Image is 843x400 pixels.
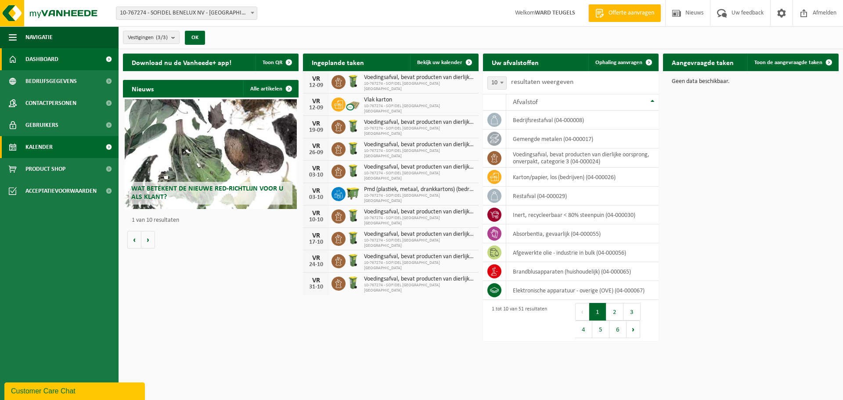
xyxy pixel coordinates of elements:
button: OK [185,31,205,45]
img: WB-0140-HPE-GN-50 [346,208,360,223]
span: 10-767274 - SOFIDEL [GEOGRAPHIC_DATA] [GEOGRAPHIC_DATA] [364,81,474,92]
span: Gebruikers [25,114,58,136]
span: Product Shop [25,158,65,180]
button: Next [627,321,640,338]
td: bedrijfsrestafval (04-000008) [506,111,659,130]
span: Vlak karton [364,97,474,104]
span: Wat betekent de nieuwe RED-richtlijn voor u als klant? [131,185,283,201]
span: Toon de aangevraagde taken [754,60,822,65]
span: Pmd (plastiek, metaal, drankkartons) (bedrijven) [364,186,474,193]
button: 1 [589,303,606,321]
div: VR [307,76,325,83]
span: Bedrijfsgegevens [25,70,77,92]
span: 10-767274 - SOFIDEL [GEOGRAPHIC_DATA] [GEOGRAPHIC_DATA] [364,238,474,249]
img: WB-0140-HPE-GN-50 [346,74,360,89]
span: Dashboard [25,48,58,70]
button: Volgende [141,231,155,249]
span: 10-767274 - SOFIDEL [GEOGRAPHIC_DATA] [GEOGRAPHIC_DATA] [364,216,474,226]
p: 1 van 10 resultaten [132,217,294,223]
img: WB-0140-HPE-GN-50 [346,141,360,156]
span: Vestigingen [128,31,168,44]
span: 10-767274 - SOFIDEL [GEOGRAPHIC_DATA] [GEOGRAPHIC_DATA] [364,126,474,137]
h2: Download nu de Vanheede+ app! [123,54,240,71]
h2: Ingeplande taken [303,54,373,71]
button: Toon QR [256,54,298,71]
div: 24-10 [307,262,325,268]
div: 12-09 [307,83,325,89]
span: 10-767274 - SOFIDEL [GEOGRAPHIC_DATA] [GEOGRAPHIC_DATA] [364,171,474,181]
span: Acceptatievoorwaarden [25,180,97,202]
span: Ophaling aanvragen [595,60,642,65]
iframe: chat widget [4,381,147,400]
span: 10 [487,76,507,90]
div: VR [307,210,325,217]
a: Toon de aangevraagde taken [747,54,838,71]
span: Voedingsafval, bevat producten van dierlijke oorsprong, onverpakt, categorie 3 [364,164,474,171]
span: Contactpersonen [25,92,76,114]
img: WB-0140-HPE-GN-50 [346,275,360,290]
img: WB-0140-HPE-GN-50 [346,231,360,245]
a: Offerte aanvragen [588,4,661,22]
td: absorbentia, gevaarlijk (04-000055) [506,224,659,243]
span: Bekijk uw kalender [417,60,462,65]
span: Voedingsafval, bevat producten van dierlijke oorsprong, onverpakt, categorie 3 [364,276,474,283]
h2: Uw afvalstoffen [483,54,548,71]
label: resultaten weergeven [511,79,573,86]
span: 10-767274 - SOFIDEL BENELUX NV - DUFFEL [116,7,257,20]
div: 10-10 [307,217,325,223]
span: Voedingsafval, bevat producten van dierlijke oorsprong, onverpakt, categorie 3 [364,253,474,260]
div: 19-09 [307,127,325,133]
div: 17-10 [307,239,325,245]
div: 03-10 [307,195,325,201]
div: VR [307,187,325,195]
td: elektronische apparatuur - overige (OVE) (04-000067) [506,281,659,300]
button: Vestigingen(3/3) [123,31,180,44]
span: 10-767274 - SOFIDEL BENELUX NV - DUFFEL [116,7,257,19]
button: 2 [606,303,623,321]
p: Geen data beschikbaar. [672,79,830,85]
a: Bekijk uw kalender [410,54,478,71]
span: 10-767274 - SOFIDEL [GEOGRAPHIC_DATA] [GEOGRAPHIC_DATA] [364,104,474,114]
td: brandblusapparaten (huishoudelijk) (04-000065) [506,262,659,281]
a: Ophaling aanvragen [588,54,658,71]
td: karton/papier, los (bedrijven) (04-000026) [506,168,659,187]
button: 3 [623,303,641,321]
span: Voedingsafval, bevat producten van dierlijke oorsprong, onverpakt, categorie 3 [364,231,474,238]
div: 31-10 [307,284,325,290]
span: 10-767274 - SOFIDEL [GEOGRAPHIC_DATA] [GEOGRAPHIC_DATA] [364,260,474,271]
img: WB-0140-HPE-GN-50 [346,253,360,268]
div: 12-09 [307,105,325,111]
div: VR [307,232,325,239]
div: VR [307,165,325,172]
span: Voedingsafval, bevat producten van dierlijke oorsprong, onverpakt, categorie 3 [364,209,474,216]
span: Voedingsafval, bevat producten van dierlijke oorsprong, onverpakt, categorie 3 [364,141,474,148]
span: 10-767274 - SOFIDEL [GEOGRAPHIC_DATA] [GEOGRAPHIC_DATA] [364,193,474,204]
img: WB-0140-HPE-GN-50 [346,163,360,178]
a: Alle artikelen [243,80,298,97]
button: 5 [592,321,609,338]
div: VR [307,255,325,262]
div: 03-10 [307,172,325,178]
div: VR [307,120,325,127]
span: 10 [488,77,506,89]
span: 10-767274 - SOFIDEL [GEOGRAPHIC_DATA] [GEOGRAPHIC_DATA] [364,283,474,293]
a: Wat betekent de nieuwe RED-richtlijn voor u als klant? [125,99,297,209]
div: VR [307,277,325,284]
span: Navigatie [25,26,53,48]
span: Afvalstof [513,99,538,106]
span: 10-767274 - SOFIDEL [GEOGRAPHIC_DATA] [GEOGRAPHIC_DATA] [364,148,474,159]
td: gemengde metalen (04-000017) [506,130,659,148]
img: WB-0140-HPE-GN-50 [346,119,360,133]
h2: Nieuws [123,80,162,97]
span: Kalender [25,136,53,158]
div: VR [307,143,325,150]
div: 26-09 [307,150,325,156]
span: Voedingsafval, bevat producten van dierlijke oorsprong, onverpakt, categorie 3 [364,119,474,126]
div: VR [307,98,325,105]
strong: WARD TEUGELS [535,10,575,16]
div: 1 tot 10 van 51 resultaten [487,302,547,339]
img: PB-CU [346,96,360,111]
td: voedingsafval, bevat producten van dierlijke oorsprong, onverpakt, categorie 3 (04-000024) [506,148,659,168]
td: afgewerkte olie - industrie in bulk (04-000056) [506,243,659,262]
span: Offerte aanvragen [606,9,656,18]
